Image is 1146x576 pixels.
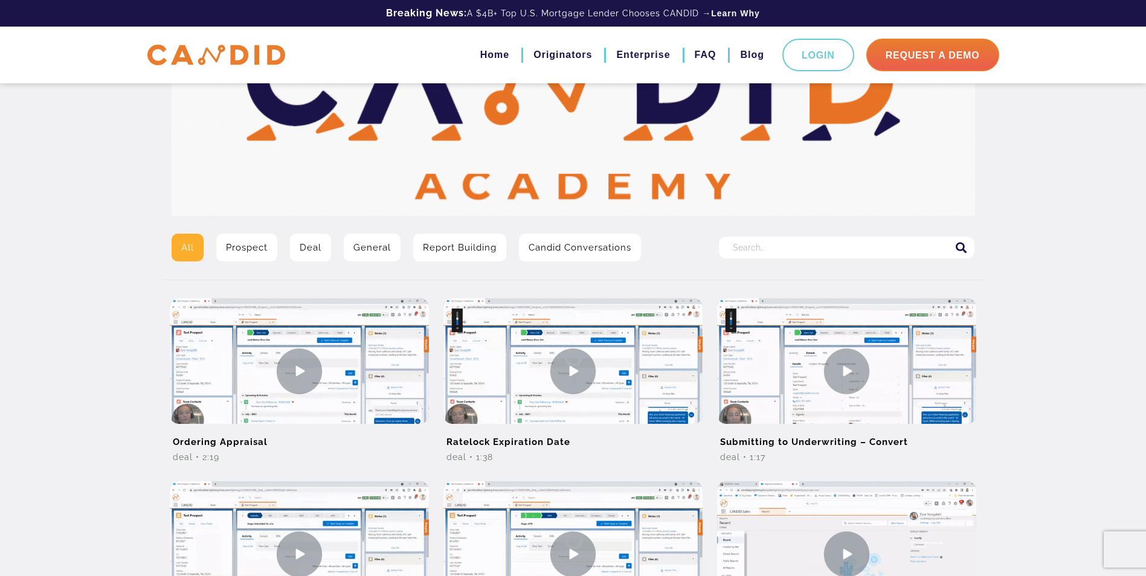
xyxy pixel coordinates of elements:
[413,234,506,261] a: Report Building
[443,424,703,451] h2: Ratelock Expiration Date
[170,451,429,463] div: Deal • 2:19
[711,7,760,19] a: Learn Why
[344,234,401,261] a: General
[170,424,429,451] h2: Ordering Appraisal
[717,424,976,451] h2: Submitting to Underwriting – Convert
[782,39,854,71] a: Login
[740,45,764,65] a: Blog
[866,39,999,71] a: Request A Demo
[533,45,592,65] a: Originators
[717,298,976,444] img: Submitting to Underwriting – Convert Video
[216,234,277,261] a: Prospect
[172,234,204,261] a: All
[443,298,703,444] img: Ratelock Expiration Date Video
[386,7,467,19] b: Breaking News:
[717,451,976,463] div: Deal • 1:17
[170,298,429,444] img: Ordering Appraisal Video
[443,451,703,463] div: Deal • 1:38
[147,45,285,66] img: CANDID APP
[519,234,641,261] a: Candid Conversations
[695,45,716,65] a: FAQ
[480,45,509,65] a: Home
[290,234,331,261] a: Deal
[616,45,670,65] a: Enterprise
